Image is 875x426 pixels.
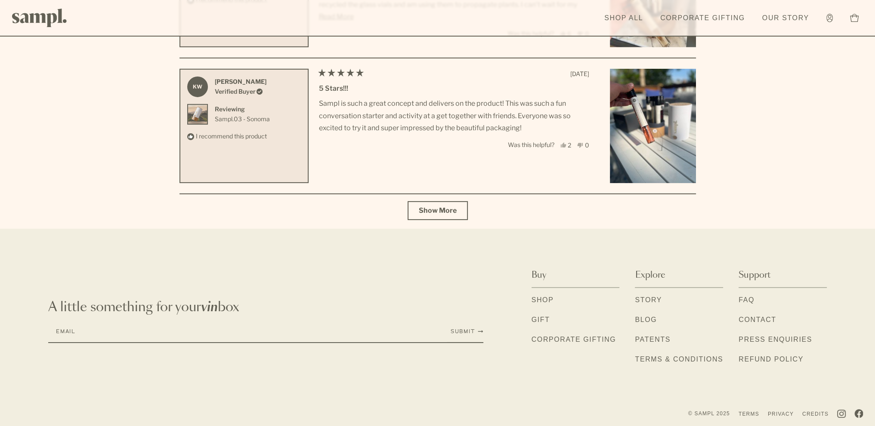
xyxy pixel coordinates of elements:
p: A little something for your box [48,300,483,315]
span: Was this helpful? [507,30,554,37]
img: Customer-uploaded image, show more details [610,69,696,184]
strong: [PERSON_NAME] [215,78,266,85]
button: 0 [577,31,589,37]
a: View Sampl.03 - Sonoma [215,114,270,124]
img: Instagram [837,410,846,418]
a: Refund Policy [739,354,804,365]
a: Terms & Conditions [635,354,723,365]
div: Support [739,288,827,379]
a: Story [635,295,662,306]
button: 6 [560,31,572,37]
span: Buy [532,269,546,281]
img: Facebook [854,409,863,418]
span: Was this helpful? [508,141,554,148]
button: Explore [635,263,723,288]
strong: KW [187,77,208,97]
ul: policy links [688,408,829,419]
a: Press Enquiries [739,334,812,346]
a: Credits [802,411,829,417]
a: Blog [635,315,657,326]
a: Our Story [758,9,813,28]
button: Buy [532,263,620,288]
button: Show more reviews [408,201,468,220]
a: Patents [635,334,671,346]
a: Contact [739,315,776,326]
span: Support [739,269,770,281]
div: Reviewing [215,104,270,114]
span: Show More [419,206,457,215]
button: Submit Newsletter Signup [451,328,483,335]
a: Shop [532,295,554,306]
em: vin [201,301,218,314]
a: FAQ [739,295,754,306]
div: 5 Stars!!! [319,83,589,94]
div: Explore [635,288,723,379]
div: Verified Buyer [215,87,266,96]
a: Corporate Gifting [656,9,749,28]
a: Terms [739,411,759,417]
a: Corporate Gifting [532,334,616,346]
p: Sampl is such a great concept and delivers on the product! This was such a fun conversation start... [319,98,589,135]
button: 0 [577,142,589,148]
div: Buy [532,288,620,359]
span: I recommend this product [196,132,267,140]
li: © Sampl 2025 [688,410,730,417]
ul: social links [837,409,863,418]
a: Gift [532,315,550,326]
a: Privacy [768,411,794,417]
button: 2 [560,142,572,148]
span: [DATE] [570,70,589,77]
span: Explore [635,269,665,281]
img: Sampl logo [12,9,67,27]
button: Support [739,263,827,288]
a: Shop All [600,9,647,28]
